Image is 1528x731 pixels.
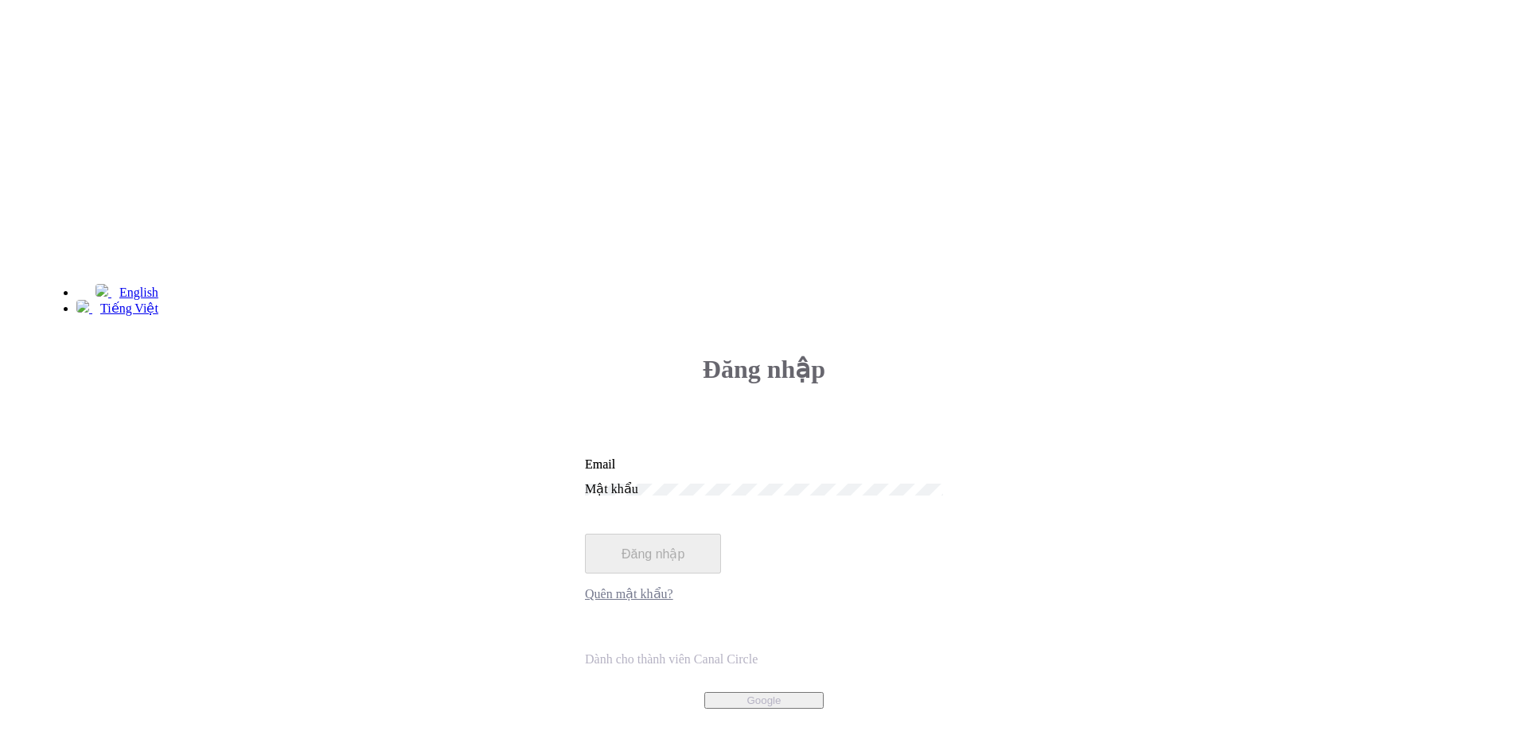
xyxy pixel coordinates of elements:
input: Email [585,457,943,472]
h4: Cổng thông tin quản lý [51,132,532,150]
img: 220-vietnam.svg [76,300,89,313]
h3: Đăng nhập [585,354,943,384]
a: Quên mật khẩu? [585,587,673,601]
button: Đăng nhập [585,534,721,574]
span: English [119,286,158,299]
a: English [95,286,158,299]
span: Tiếng Việt [100,301,158,315]
img: 226-united-states.svg [95,284,108,297]
h3: Chào mừng đến [GEOGRAPHIC_DATA] [51,70,532,100]
span: Dành cho thành viên Canal Circle [585,652,758,666]
a: Tiếng Việt [76,301,158,315]
button: Google [704,692,824,709]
